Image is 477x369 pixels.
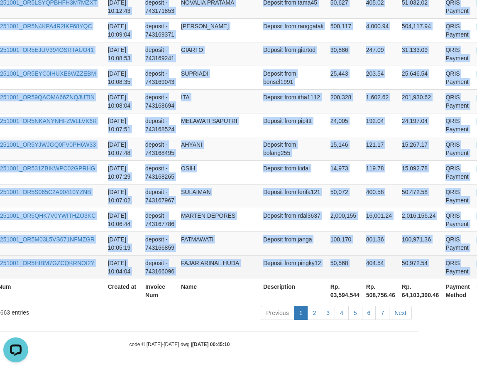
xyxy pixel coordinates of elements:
[192,342,230,347] strong: [DATE] 00:45:10
[442,66,473,89] td: QRIS Payment
[105,89,142,113] td: [DATE] 10:08:04
[442,279,473,303] th: Payment Method
[442,137,473,160] td: QRIS Payment
[442,89,473,113] td: QRIS Payment
[294,306,308,320] a: 1
[327,184,363,208] td: 50,072
[130,342,230,347] small: code © [DATE]-[DATE] dwg |
[142,113,178,137] td: deposit - 743168524
[442,160,473,184] td: QRIS Payment
[399,137,443,160] td: 15,267.17
[3,3,28,28] button: Open LiveChat chat widget
[399,42,443,66] td: 31,133.09
[363,160,399,184] td: 119.78
[105,279,142,303] th: Created at
[399,113,443,137] td: 24,197.04
[399,66,443,89] td: 25,646.54
[178,89,260,113] td: ITA
[348,306,362,320] a: 5
[327,160,363,184] td: 14,973
[142,89,178,113] td: deposit - 743168694
[327,42,363,66] td: 30,886
[399,160,443,184] td: 15,092.78
[260,137,327,160] td: Deposit from bolang255
[363,255,399,279] td: 404.54
[375,306,389,320] a: 7
[260,18,327,42] td: Deposit from ranggatak
[335,306,349,320] a: 4
[363,279,399,303] th: Rp. 508,756.46
[105,231,142,255] td: [DATE] 10:05:19
[363,89,399,113] td: 1,602.62
[327,137,363,160] td: 15,146
[105,18,142,42] td: [DATE] 10:09:04
[363,208,399,231] td: 16,001.24
[363,184,399,208] td: 400.58
[399,231,443,255] td: 100,971.36
[142,160,178,184] td: deposit - 743168265
[260,184,327,208] td: Deposit from ferifa121
[178,279,260,303] th: Name
[178,231,260,255] td: FATMAWATI
[327,279,363,303] th: Rp. 63,594,544
[399,279,443,303] th: Rp. 64,103,300.46
[321,306,335,320] a: 3
[178,137,260,160] td: AHYANI
[105,208,142,231] td: [DATE] 10:06:44
[142,231,178,255] td: deposit - 743166859
[362,306,376,320] a: 6
[105,66,142,89] td: [DATE] 10:08:35
[442,184,473,208] td: QRIS Payment
[442,231,473,255] td: QRIS Payment
[260,208,327,231] td: Deposit from rdal3637
[442,113,473,137] td: QRIS Payment
[399,208,443,231] td: 2,016,156.24
[363,42,399,66] td: 247.09
[178,184,260,208] td: SULAIMAN
[142,18,178,42] td: deposit - 743169371
[327,231,363,255] td: 100,170
[178,42,260,66] td: GIARTO
[105,113,142,137] td: [DATE] 10:07:51
[105,42,142,66] td: [DATE] 10:08:53
[178,208,260,231] td: MARTEN DEPORES
[389,306,412,320] a: Next
[442,42,473,66] td: QRIS Payment
[442,208,473,231] td: QRIS Payment
[105,160,142,184] td: [DATE] 10:07:29
[260,160,327,184] td: Deposit from kidal
[399,184,443,208] td: 50,472.58
[327,113,363,137] td: 24,005
[178,160,260,184] td: OSIH
[142,279,178,303] th: Invoice Num
[178,66,260,89] td: SUPRIADI
[105,184,142,208] td: [DATE] 10:07:02
[363,18,399,42] td: 4,000.94
[142,42,178,66] td: deposit - 743169241
[327,208,363,231] td: 2,000,155
[442,255,473,279] td: QRIS Payment
[363,66,399,89] td: 203.54
[260,113,327,137] td: Deposit from pipittt
[260,89,327,113] td: Deposit from itha1112
[327,66,363,89] td: 25,443
[260,66,327,89] td: Deposit from bonsel1991
[142,255,178,279] td: deposit - 743166096
[178,18,260,42] td: [PERSON_NAME]
[178,255,260,279] td: FAJAR ARINAL HUDA
[178,113,260,137] td: MELAWATI SAPUTRI
[142,184,178,208] td: deposit - 743167967
[307,306,321,320] a: 2
[363,137,399,160] td: 121.17
[105,255,142,279] td: [DATE] 10:04:04
[327,255,363,279] td: 50,568
[327,89,363,113] td: 200,328
[142,137,178,160] td: deposit - 743168495
[363,113,399,137] td: 192.04
[260,42,327,66] td: Deposit from giartod
[142,208,178,231] td: deposit - 743167786
[399,89,443,113] td: 201,930.62
[261,306,294,320] a: Previous
[260,255,327,279] td: Deposit from pingky12
[260,279,327,303] th: Description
